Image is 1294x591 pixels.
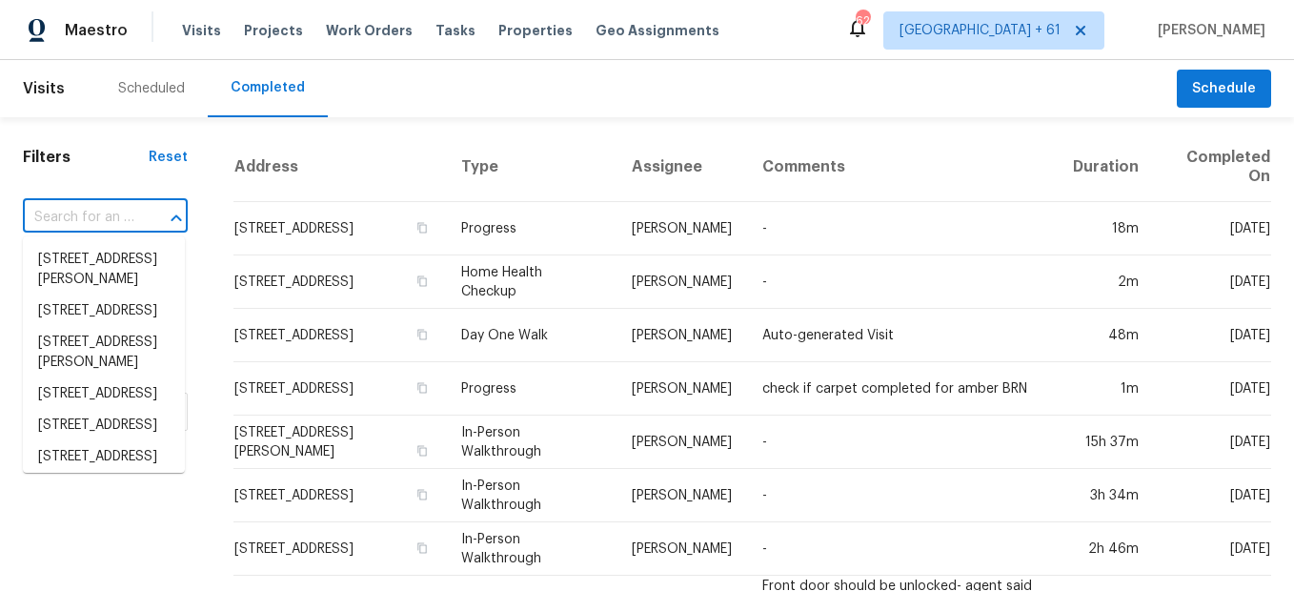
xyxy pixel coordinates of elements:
button: Close [163,205,190,232]
td: - [747,202,1059,255]
td: 3h 34m [1058,469,1154,522]
span: Properties [498,21,573,40]
span: [PERSON_NAME] [1150,21,1265,40]
td: [DATE] [1154,416,1271,469]
span: Projects [244,21,303,40]
button: Copy Address [414,273,431,290]
button: Copy Address [414,442,431,459]
td: - [747,522,1059,576]
div: Reset [149,148,188,167]
li: [STREET_ADDRESS] [23,378,185,410]
span: Maestro [65,21,128,40]
td: [DATE] [1154,362,1271,416]
div: 621 [856,11,869,31]
td: [DATE] [1154,469,1271,522]
button: Schedule [1177,70,1271,109]
li: [STREET_ADDRESS][PERSON_NAME] [23,244,185,295]
td: [STREET_ADDRESS] [233,255,446,309]
td: [STREET_ADDRESS] [233,522,446,576]
td: [STREET_ADDRESS] [233,202,446,255]
td: 2h 46m [1058,522,1154,576]
button: Copy Address [414,379,431,397]
td: Day One Walk [446,309,617,362]
td: - [747,255,1059,309]
h1: Filters [23,148,149,167]
span: Schedule [1192,77,1256,101]
td: [PERSON_NAME] [617,255,747,309]
span: Tasks [435,24,475,37]
td: [DATE] [1154,202,1271,255]
td: [STREET_ADDRESS][PERSON_NAME] [233,416,446,469]
td: [DATE] [1154,522,1271,576]
button: Copy Address [414,540,431,557]
th: Duration [1058,132,1154,202]
th: Address [233,132,446,202]
td: [PERSON_NAME] [617,469,747,522]
span: Work Orders [326,21,413,40]
button: Copy Address [414,219,431,236]
th: Comments [747,132,1059,202]
td: check if carpet completed for amber BRN [747,362,1059,416]
li: [STREET_ADDRESS] [23,295,185,327]
button: Copy Address [414,326,431,343]
td: [PERSON_NAME] [617,309,747,362]
td: 48m [1058,309,1154,362]
th: Type [446,132,617,202]
span: [GEOGRAPHIC_DATA] + 61 [900,21,1061,40]
td: Home Health Checkup [446,255,617,309]
button: Copy Address [414,486,431,503]
td: In-Person Walkthrough [446,522,617,576]
td: In-Person Walkthrough [446,469,617,522]
span: Geo Assignments [596,21,719,40]
td: 1m [1058,362,1154,416]
td: [PERSON_NAME] [617,522,747,576]
div: Completed [231,78,305,97]
span: Visits [182,21,221,40]
td: - [747,469,1059,522]
td: Progress [446,362,617,416]
td: 2m [1058,255,1154,309]
th: Completed On [1154,132,1271,202]
td: [PERSON_NAME] [617,416,747,469]
li: [STREET_ADDRESS][PERSON_NAME] [23,327,185,378]
td: 18m [1058,202,1154,255]
th: Assignee [617,132,747,202]
li: [STREET_ADDRESS] [23,410,185,441]
td: [DATE] [1154,255,1271,309]
div: Scheduled [118,79,185,98]
td: - [747,416,1059,469]
td: Auto-generated Visit [747,309,1059,362]
li: [STREET_ADDRESS] [23,441,185,473]
td: [STREET_ADDRESS] [233,309,446,362]
input: Search for an address... [23,203,134,233]
td: [DATE] [1154,309,1271,362]
td: [STREET_ADDRESS] [233,362,446,416]
td: [STREET_ADDRESS] [233,469,446,522]
td: Progress [446,202,617,255]
td: 15h 37m [1058,416,1154,469]
td: [PERSON_NAME] [617,362,747,416]
span: Visits [23,68,65,110]
td: [PERSON_NAME] [617,202,747,255]
td: In-Person Walkthrough [446,416,617,469]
